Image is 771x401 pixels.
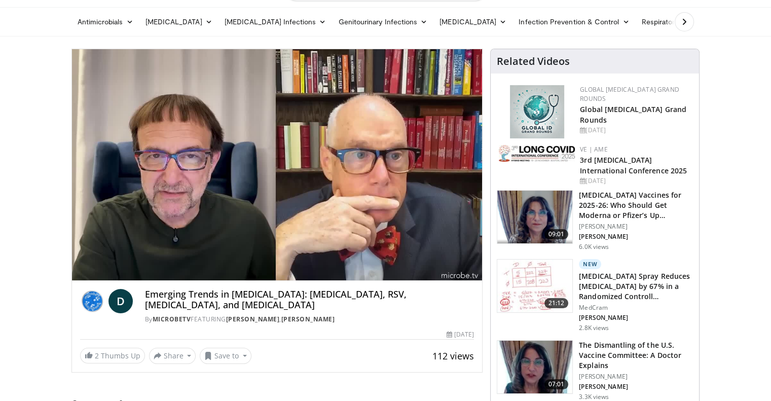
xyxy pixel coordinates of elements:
[497,55,570,67] h4: Related Videos
[497,259,693,332] a: 21:12 New [MEDICAL_DATA] Spray Reduces [MEDICAL_DATA] by 67% in a Randomized Controll… MedCram [P...
[149,348,196,364] button: Share
[579,259,601,269] p: New
[497,340,693,401] a: 07:01 The Dismantling of the U.S. Vaccine Committee: A Doctor Explains [PERSON_NAME] [PERSON_NAME...
[579,271,693,302] h3: [MEDICAL_DATA] Spray Reduces [MEDICAL_DATA] by 67% in a Randomized Controll…
[580,145,607,154] a: VE | AME
[579,304,693,312] p: MedCram
[512,12,635,32] a: Infection Prevention & Control
[433,12,512,32] a: [MEDICAL_DATA]
[218,12,333,32] a: [MEDICAL_DATA] Infections
[580,85,679,103] a: Global [MEDICAL_DATA] Grand Rounds
[544,379,569,389] span: 07:01
[580,126,691,135] div: [DATE]
[497,191,572,243] img: 4e370bb1-17f0-4657-a42f-9b995da70d2f.png.150x105_q85_crop-smart_upscale.png
[579,324,609,332] p: 2.8K views
[579,340,693,371] h3: The Dismantling of the U.S. Vaccine Committee: A Doctor Explains
[579,223,693,231] p: [PERSON_NAME]
[153,315,191,323] a: MicrobeTV
[200,348,251,364] button: Save to
[579,190,693,221] h3: [MEDICAL_DATA] Vaccines for 2025-26: Who Should Get Moderna or Pfizer’s Up…
[139,12,218,32] a: [MEDICAL_DATA]
[579,373,693,381] p: [PERSON_NAME]
[145,315,474,324] div: By FEATURING ,
[635,12,729,32] a: Respiratory Infections
[579,393,609,401] p: 3.3K views
[497,190,693,251] a: 09:01 [MEDICAL_DATA] Vaccines for 2025-26: Who Should Get Moderna or Pfizer’s Up… [PERSON_NAME] [...
[580,155,687,175] a: 3rd [MEDICAL_DATA] International Conference 2025
[226,315,280,323] a: [PERSON_NAME]
[281,315,335,323] a: [PERSON_NAME]
[499,145,575,162] img: a2792a71-925c-4fc2-b8ef-8d1b21aec2f7.png.150x105_q85_autocrop_double_scale_upscale_version-0.2.jpg
[579,383,693,391] p: [PERSON_NAME]
[432,350,474,362] span: 112 views
[497,341,572,393] img: bf90d3d8-5314-48e2-9a88-53bc2fed6b7a.150x105_q85_crop-smart_upscale.jpg
[544,229,569,239] span: 09:01
[447,330,474,339] div: [DATE]
[580,104,686,125] a: Global [MEDICAL_DATA] Grand Rounds
[72,49,483,281] video-js: Video Player
[71,12,139,32] a: Antimicrobials
[579,233,693,241] p: [PERSON_NAME]
[544,298,569,308] span: 21:12
[80,348,145,363] a: 2 Thumbs Up
[95,351,99,360] span: 2
[497,260,572,312] img: 500bc2c6-15b5-4613-8fa2-08603c32877b.150x105_q85_crop-smart_upscale.jpg
[579,314,693,322] p: [PERSON_NAME]
[108,289,133,313] a: D
[580,176,691,186] div: [DATE]
[579,243,609,251] p: 6.0K views
[80,289,104,313] img: MicrobeTV
[332,12,433,32] a: Genitourinary Infections
[510,85,564,138] img: e456a1d5-25c5-46f9-913a-7a343587d2a7.png.150x105_q85_autocrop_double_scale_upscale_version-0.2.png
[145,289,474,311] h4: Emerging Trends in [MEDICAL_DATA]: [MEDICAL_DATA], RSV, [MEDICAL_DATA], and [MEDICAL_DATA]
